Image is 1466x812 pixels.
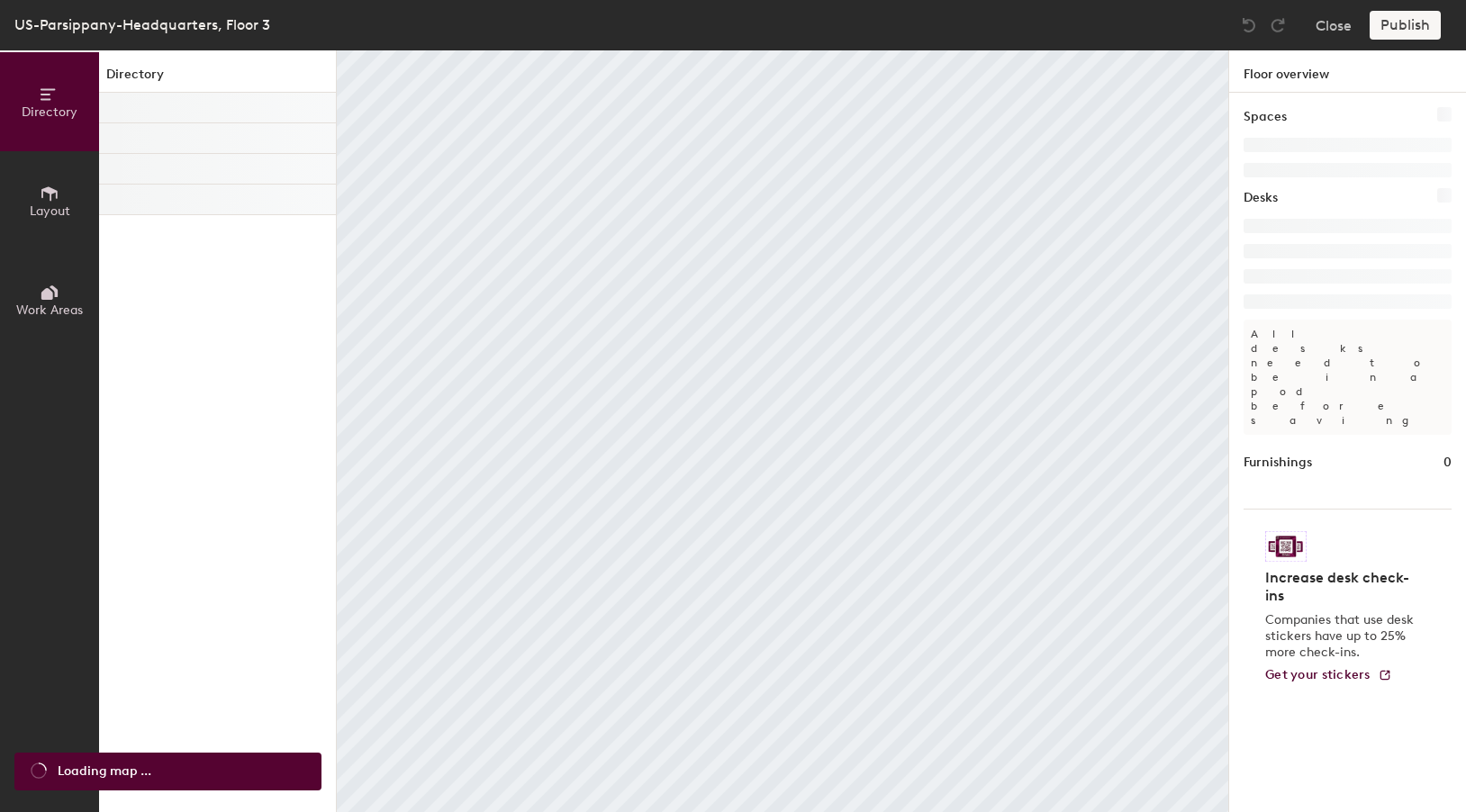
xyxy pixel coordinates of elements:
[1316,11,1352,40] button: Close
[1269,16,1287,34] img: Redo
[1443,453,1452,473] h1: 0
[1240,16,1258,34] img: Undo
[1244,320,1452,435] p: All desks need to be in a pod before saving
[337,50,1228,812] canvas: Map
[30,203,70,219] span: Layout
[22,104,77,120] span: Directory
[1265,612,1419,661] p: Companies that use desk stickers have up to 25% more check-ins.
[16,302,83,318] span: Work Areas
[1265,667,1371,682] span: Get your stickers
[14,14,270,36] div: US-Parsippany-Headquarters, Floor 3
[58,762,151,781] span: Loading map ...
[1265,569,1419,605] h4: Increase desk check-ins
[99,65,336,93] h1: Directory
[1265,531,1307,562] img: Sticker logo
[1265,668,1392,683] a: Get your stickers
[1244,453,1312,473] h1: Furnishings
[1244,107,1287,127] h1: Spaces
[1229,50,1466,93] h1: Floor overview
[1244,188,1278,208] h1: Desks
